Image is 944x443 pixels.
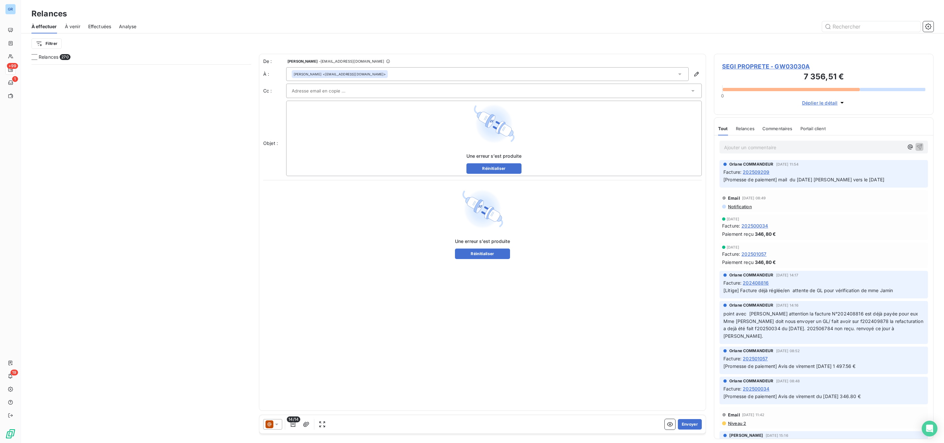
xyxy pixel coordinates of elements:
img: Error [473,103,515,145]
span: Email [728,412,740,417]
span: À venir [65,23,80,30]
span: [Litige] Facture déjà réglée/en attente de GL pour vérification de mme Jamin [723,288,893,293]
span: 202501057 [743,355,768,362]
span: [DATE] 14:17 [776,273,798,277]
span: [PERSON_NAME] [294,72,322,76]
span: Orlane COMMANDEUR [729,272,774,278]
span: Facture : [723,279,741,286]
span: +99 [7,63,18,69]
span: Facture : [722,222,740,229]
span: [DATE] 14:16 [776,303,799,307]
span: [DATE] 11:42 [742,413,765,417]
span: 270 [60,54,70,60]
span: Orlane COMMANDEUR [729,302,774,308]
h3: Relances [31,8,67,20]
span: Une erreur s’est produite [455,238,510,245]
input: Rechercher [822,21,920,32]
span: Relances [39,54,58,60]
span: Commentaires [762,126,793,131]
span: [DATE] 08:52 [776,349,800,353]
div: <[EMAIL_ADDRESS][DOMAIN_NAME]> [294,72,386,76]
span: Niveau 2 [727,421,746,426]
span: 346,80 € [755,259,776,266]
span: Facture : [723,169,741,175]
span: Une erreur s’est produite [466,153,522,159]
span: 202509209 [743,169,769,175]
span: - [EMAIL_ADDRESS][DOMAIN_NAME] [319,59,384,63]
span: [DATE] 11:54 [776,162,799,166]
span: Email [728,195,740,201]
span: [DATE] [727,217,739,221]
span: Effectuées [88,23,111,30]
span: Tout [718,126,728,131]
span: De : [263,58,286,65]
div: GR [5,4,16,14]
div: Open Intercom Messenger [922,421,937,436]
label: À : [263,71,286,77]
span: [PERSON_NAME] [287,59,318,63]
span: Orlane COMMANDEUR [729,348,774,354]
input: Adresse email en copie ... [292,86,362,96]
span: Portail client [800,126,826,131]
span: Relances [736,126,755,131]
span: Orlane COMMANDEUR [729,161,774,167]
span: 202500034 [741,222,768,229]
span: 1 [12,76,18,82]
span: point avec [PERSON_NAME] attention la facture N°202408816 est déjà payée pour eux Mme [PERSON_NAM... [723,311,925,339]
span: [PERSON_NAME] [729,433,763,438]
button: Réinitialiser [466,163,522,174]
span: 14/14 [287,416,300,422]
span: 202501057 [741,251,766,257]
button: Filtrer [31,38,62,49]
span: Notification [727,204,752,209]
span: [Promesse de paiement] mail du [DATE] [PERSON_NAME] vers le [DATE] [723,177,884,182]
img: Logo LeanPay [5,429,16,439]
span: À effectuer [31,23,57,30]
span: Paiement reçu [722,231,754,237]
span: [DATE] 08:49 [742,196,766,200]
button: Envoyer [678,419,702,430]
span: Facture : [723,385,741,392]
span: Paiement reçu [722,259,754,266]
span: Orlane COMMANDEUR [729,378,774,384]
button: Réinitialiser [455,249,510,259]
span: 346,80 € [755,231,776,237]
span: 19 [10,370,18,375]
span: [DATE] [727,245,739,249]
span: 202408816 [743,279,769,286]
span: [Promesse de paiement] Avis de virement du [DATE] 346.80 € [723,393,861,399]
h3: 7 356,51 € [722,71,925,84]
span: 0 [721,93,724,98]
span: Facture : [723,355,741,362]
span: Analyse [119,23,136,30]
span: 202500034 [743,385,769,392]
img: Error [462,188,503,230]
span: Facture : [722,251,740,257]
span: [DATE] 15:16 [766,433,788,437]
span: [DATE] 08:48 [776,379,800,383]
span: SEGI PROPRETE - GW03030A [722,62,925,71]
span: Objet : [263,140,278,146]
button: Déplier le détail [800,99,848,107]
span: [Promesse de paiement] Avis de virement [DATE] 1 497.56 € [723,363,856,369]
label: Cc : [263,88,286,94]
span: Déplier le détail [802,99,838,106]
